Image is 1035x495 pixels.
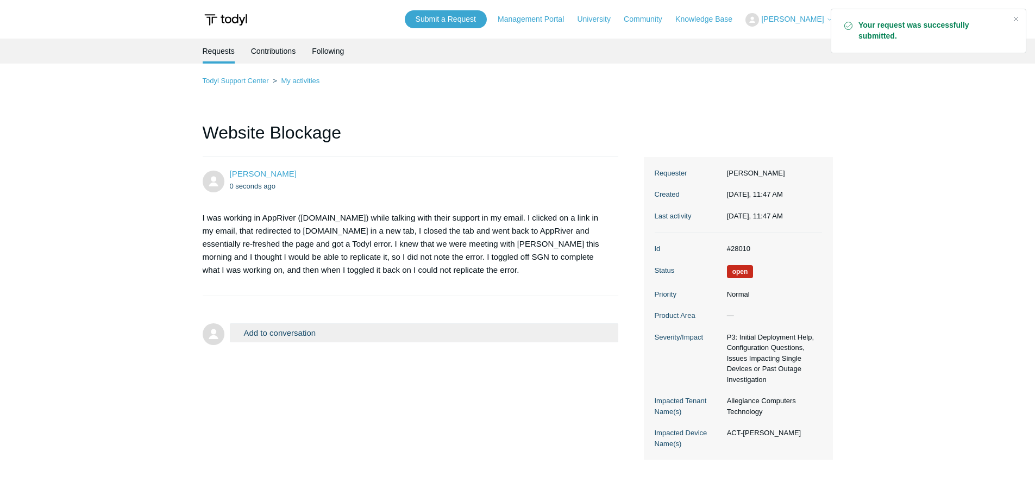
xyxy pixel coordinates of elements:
[655,310,722,321] dt: Product Area
[675,14,743,25] a: Knowledge Base
[577,14,621,25] a: University
[727,265,754,278] span: We are working on a response for you
[858,20,1004,42] strong: Your request was successfully submitted.
[230,182,276,190] time: 09/09/2025, 11:47
[312,39,344,64] a: Following
[203,211,608,277] p: I was working in AppRiver ([DOMAIN_NAME]) while talking with their support in my email. I clicked...
[203,39,235,64] li: Requests
[203,120,619,157] h1: Website Blockage
[722,243,822,254] dd: #28010
[722,428,822,438] dd: ACT-[PERSON_NAME]
[271,77,319,85] li: My activities
[624,14,673,25] a: Community
[722,396,822,417] dd: Allegiance Computers Technology
[745,13,832,27] button: [PERSON_NAME]
[251,39,296,64] a: Contributions
[722,332,822,385] dd: P3: Initial Deployment Help, Configuration Questions, Issues Impacting Single Devices or Past Out...
[761,15,824,23] span: [PERSON_NAME]
[727,212,783,220] time: 09/09/2025, 11:47
[230,169,297,178] a: [PERSON_NAME]
[498,14,575,25] a: Management Portal
[655,243,722,254] dt: Id
[230,323,619,342] button: Add to conversation
[655,428,722,449] dt: Impacted Device Name(s)
[655,168,722,179] dt: Requester
[281,77,319,85] a: My activities
[203,10,249,30] img: Todyl Support Center Help Center home page
[203,77,271,85] li: Todyl Support Center
[405,10,487,28] a: Submit a Request
[722,310,822,321] dd: —
[722,289,822,300] dd: Normal
[655,265,722,276] dt: Status
[655,289,722,300] dt: Priority
[655,189,722,200] dt: Created
[655,211,722,222] dt: Last activity
[722,168,822,179] dd: [PERSON_NAME]
[203,77,269,85] a: Todyl Support Center
[1008,11,1024,27] div: Close
[655,332,722,343] dt: Severity/Impact
[655,396,722,417] dt: Impacted Tenant Name(s)
[727,190,783,198] time: 09/09/2025, 11:47
[230,169,297,178] span: Joe Gillaspy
